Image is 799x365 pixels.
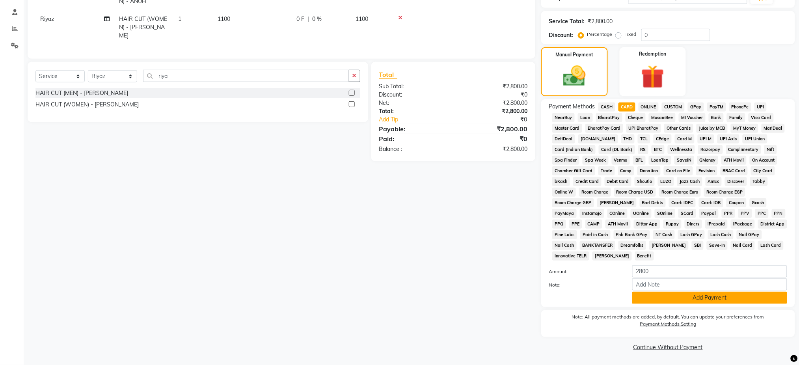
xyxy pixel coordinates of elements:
[725,177,747,186] span: Discover
[453,134,533,143] div: ₹0
[668,145,695,154] span: Wellnessta
[758,220,787,229] span: District App
[599,145,635,154] span: Card (DL Bank)
[612,156,630,165] span: Venmo
[555,51,593,58] label: Manual Payment
[592,251,632,261] span: [PERSON_NAME]
[578,134,618,143] span: [DOMAIN_NAME]
[626,113,646,122] span: Cheque
[453,107,533,115] div: ₹2,800.00
[762,124,785,133] span: MariDeal
[722,209,735,218] span: PPR
[674,156,694,165] span: SaveIN
[640,198,666,207] span: Bad Debts
[632,265,787,277] input: Amount
[727,113,745,122] span: Family
[658,177,674,186] span: LUZO
[605,220,631,229] span: ATH Movil
[697,124,728,133] span: Juice by MCB
[552,251,589,261] span: Innovative TELR
[307,15,309,23] span: |
[569,220,582,229] span: PPE
[758,241,784,250] span: Lash Card
[749,113,774,122] span: Visa Card
[634,62,672,91] img: _gift.svg
[707,241,728,250] span: Save-In
[35,101,139,109] div: HAIR CUT (WOMEN) - [PERSON_NAME]
[699,209,719,218] span: Paypal
[588,17,613,26] div: ₹2,800.00
[664,166,693,175] span: Card on File
[731,124,758,133] span: MyT Money
[35,89,128,97] div: HAIR CUT (MEN) - [PERSON_NAME]
[698,145,723,154] span: Razorpay
[453,91,533,99] div: ₹0
[607,209,628,218] span: COnline
[654,134,672,143] span: CEdge
[178,15,181,22] span: 1
[552,198,594,207] span: Room Charge GBP
[614,188,656,197] span: Room Charge USD
[639,50,666,58] label: Redemption
[677,177,702,186] span: Jazz Cash
[552,113,575,122] span: NearBuy
[638,134,650,143] span: TCL
[543,343,793,352] a: Continue Without Payment
[717,134,739,143] span: UPI Axis
[552,177,570,186] span: bKash
[634,220,660,229] span: Dittor App
[585,220,603,229] span: CAMP
[552,166,595,175] span: Chamber Gift Card
[632,278,787,291] input: Add Note
[750,177,768,186] span: Tabby
[755,209,769,218] span: PPC
[754,102,767,112] span: UPI
[40,15,54,22] span: Riyaz
[632,292,787,304] button: Add Payment
[737,230,762,239] span: Nail GPay
[218,15,230,22] span: 1100
[356,15,368,22] span: 1100
[750,156,777,165] span: On Account
[726,145,762,154] span: Complimentary
[597,198,637,207] span: [PERSON_NAME]
[552,241,577,250] span: Nail Cash
[662,102,685,112] span: CUSTOM
[652,145,665,154] span: BTC
[635,251,654,261] span: Benefit
[675,134,695,143] span: Card M
[552,220,566,229] span: PPG
[580,241,615,250] span: BANKTANSFER
[750,198,767,207] span: Gcash
[635,177,655,186] span: Shoutlo
[453,124,533,134] div: ₹2,800.00
[659,188,701,197] span: Room Charge Euro
[598,102,615,112] span: CASH
[618,241,646,250] span: Dreamfolks
[731,220,755,229] span: iPackage
[696,166,717,175] span: Envision
[618,166,635,175] span: Comp
[698,134,715,143] span: UPI M
[699,198,723,207] span: Card: IOB
[679,113,706,122] span: MI Voucher
[296,15,304,23] span: 0 F
[453,99,533,107] div: ₹2,800.00
[312,15,322,23] span: 0 %
[552,209,577,218] span: PayMaya
[587,31,613,38] label: Percentage
[605,177,632,186] span: Debit Card
[373,91,453,99] div: Discount:
[373,134,453,143] div: Paid:
[614,230,650,239] span: Pnb Bank GPay
[751,166,775,175] span: City Card
[704,188,745,197] span: Room Charge EGP
[578,113,593,122] span: Loan
[373,124,453,134] div: Payable:
[633,156,646,165] span: BFL
[143,70,349,82] input: Search or Scan
[552,124,582,133] span: Master Card
[764,145,777,154] span: Nift
[649,156,671,165] span: LoanTap
[579,188,611,197] span: Room Charge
